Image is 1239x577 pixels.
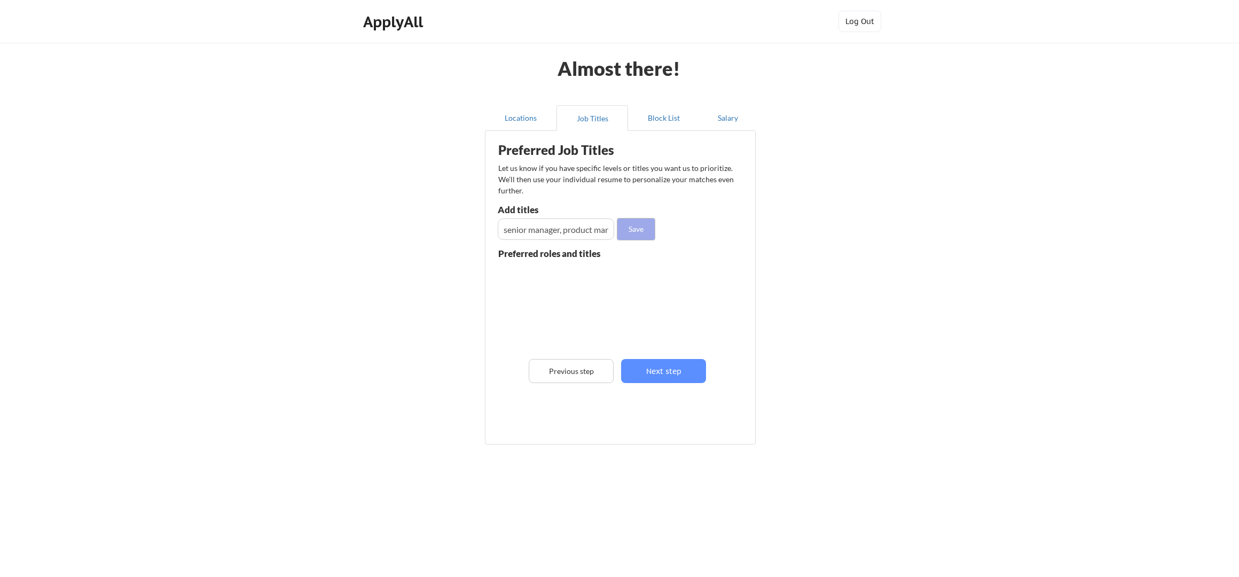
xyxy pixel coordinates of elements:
button: Job Titles [556,105,628,131]
div: Almost there! [544,59,693,78]
div: Let us know if you have specific levels or titles you want us to prioritize. We’ll then use your ... [498,162,735,196]
button: Block List [628,105,700,131]
input: E.g. Senior Product Manager [498,219,614,240]
button: Salary [700,105,756,131]
button: Locations [485,105,556,131]
div: ApplyAll [363,13,426,31]
div: Preferred roles and titles [498,249,614,258]
button: Previous step [529,359,614,383]
div: Preferred Job Titles [498,144,633,157]
button: Save [617,219,655,240]
button: Next step [621,359,706,383]
div: Add titles [498,205,611,214]
button: Log Out [838,11,881,32]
